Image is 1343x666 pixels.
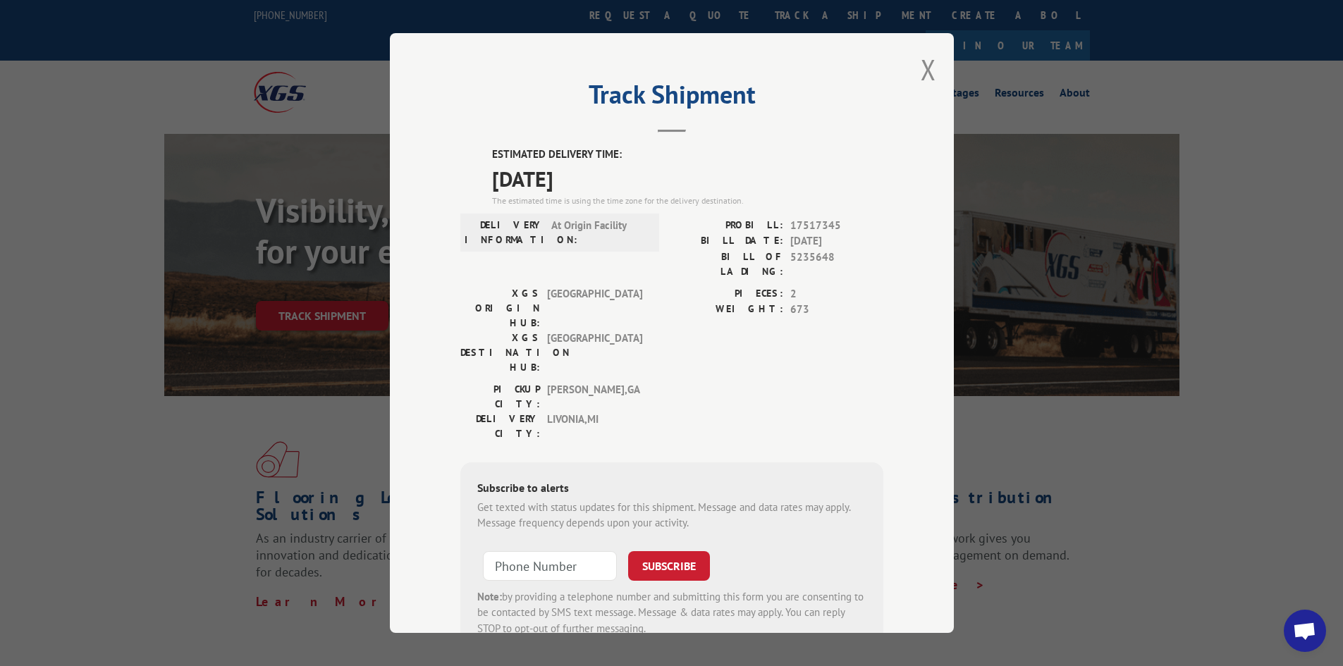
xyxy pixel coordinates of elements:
[492,195,883,207] div: The estimated time is using the time zone for the delivery destination.
[672,302,783,318] label: WEIGHT:
[477,500,866,531] div: Get texted with status updates for this shipment. Message and data rates may apply. Message frequ...
[672,249,783,279] label: BILL OF LADING:
[1284,610,1326,652] div: Open chat
[477,590,502,603] strong: Note:
[790,233,883,249] span: [DATE]
[465,218,544,247] label: DELIVERY INFORMATION:
[628,551,710,581] button: SUBSCRIBE
[492,147,883,163] label: ESTIMATED DELIVERY TIME:
[547,382,642,412] span: [PERSON_NAME] , GA
[492,163,883,195] span: [DATE]
[547,331,642,375] span: [GEOGRAPHIC_DATA]
[460,382,540,412] label: PICKUP CITY:
[790,249,883,279] span: 5235648
[460,412,540,441] label: DELIVERY CITY:
[672,233,783,249] label: BILL DATE:
[460,85,883,111] h2: Track Shipment
[790,302,883,318] span: 673
[790,218,883,234] span: 17517345
[547,412,642,441] span: LIVONIA , MI
[483,551,617,581] input: Phone Number
[460,286,540,331] label: XGS ORIGIN HUB:
[921,51,936,88] button: Close modal
[672,286,783,302] label: PIECES:
[477,589,866,637] div: by providing a telephone number and submitting this form you are consenting to be contacted by SM...
[477,479,866,500] div: Subscribe to alerts
[551,218,646,247] span: At Origin Facility
[790,286,883,302] span: 2
[672,218,783,234] label: PROBILL:
[547,286,642,331] span: [GEOGRAPHIC_DATA]
[460,331,540,375] label: XGS DESTINATION HUB:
